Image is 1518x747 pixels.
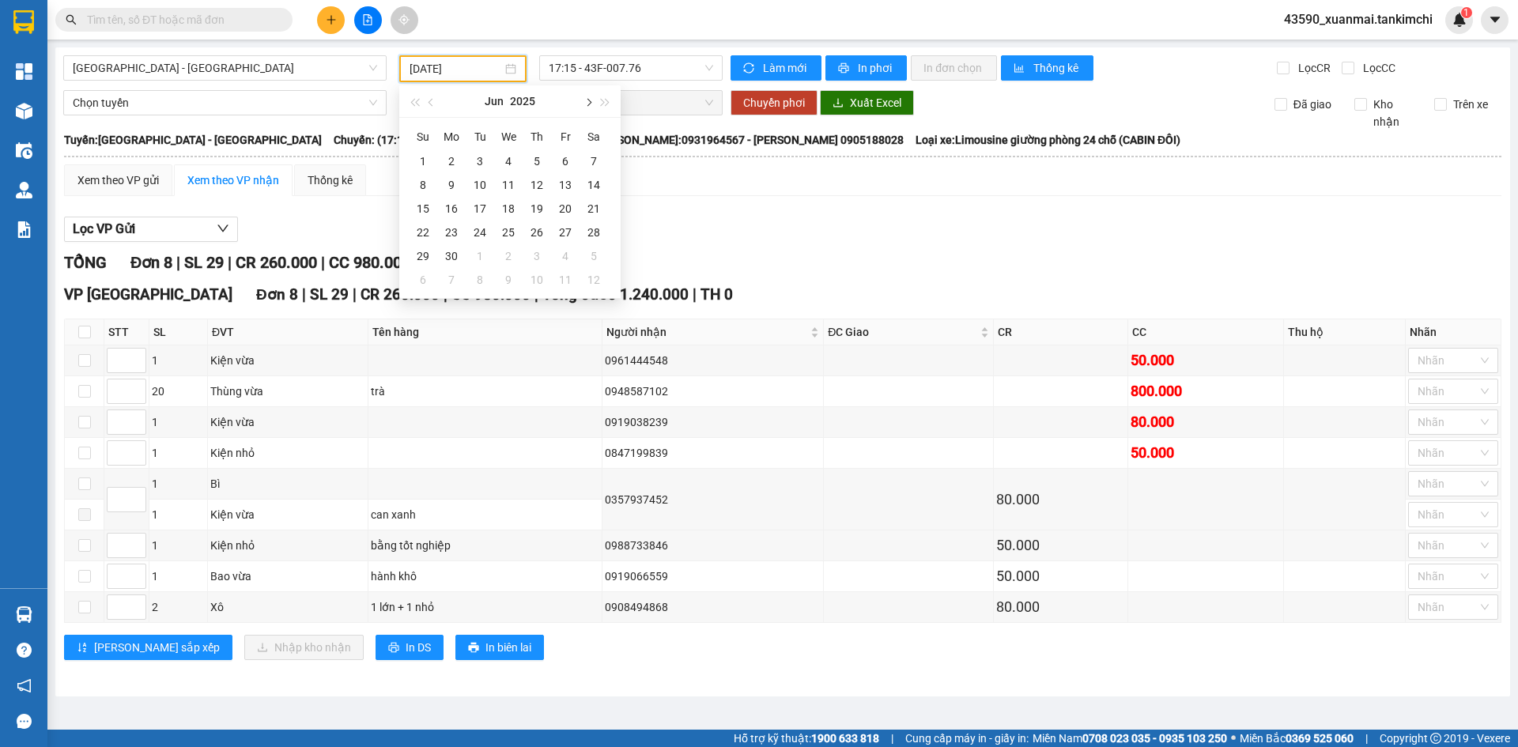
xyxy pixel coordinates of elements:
span: Đơn 8 [256,285,298,304]
div: 6 [556,152,575,171]
input: 06/05/2025 [410,60,502,77]
span: | [353,285,357,304]
div: 24 [470,223,489,242]
td: 2025-07-04 [551,244,580,268]
div: 20 [556,199,575,218]
td: 2025-06-09 [437,173,466,197]
div: 2 [499,247,518,266]
span: ĐC Giao [828,323,976,341]
img: warehouse-icon [16,142,32,159]
td: 2025-06-27 [551,221,580,244]
div: 1 [152,537,205,554]
div: 5 [584,247,603,266]
span: plus [326,14,337,25]
img: warehouse-icon [16,606,32,623]
td: 2025-07-05 [580,244,608,268]
div: 21 [584,199,603,218]
span: Tổng cước 1.240.000 [542,285,689,304]
div: 1 [152,475,205,492]
span: TH 0 [700,285,733,304]
th: ĐVT [208,319,368,345]
div: 80.000 [1131,411,1282,433]
div: 2 [442,152,461,171]
div: 0357937452 [605,491,821,508]
div: Xô [210,598,365,616]
div: 13 [556,175,575,194]
button: Jun [485,85,504,117]
td: 2025-06-20 [551,197,580,221]
div: Nhãn [1410,323,1497,341]
div: 10 [527,270,546,289]
div: Xem theo VP gửi [77,172,159,189]
td: 2025-06-10 [466,173,494,197]
span: Tài xế: [PERSON_NAME]:0931964567 - [PERSON_NAME] 0905188028 [561,131,904,149]
span: bar-chart [1014,62,1027,75]
th: Thu hộ [1284,319,1406,345]
div: 14 [584,175,603,194]
th: STT [104,319,149,345]
td: 2025-06-05 [523,149,551,173]
td: 2025-06-18 [494,197,523,221]
div: 30 [442,247,461,266]
button: bar-chartThống kê [1001,55,1093,81]
th: Tu [466,124,494,149]
div: 3 [470,152,489,171]
div: 22 [413,223,432,242]
span: | [176,253,180,272]
span: In biên lai [485,639,531,656]
div: bằng tốt nghiệp [371,537,599,554]
td: 2025-07-10 [523,268,551,292]
div: 1 [152,444,205,462]
td: 2025-06-25 [494,221,523,244]
span: printer [388,642,399,655]
strong: 0369 525 060 [1286,732,1354,745]
div: 0847199839 [605,444,821,462]
div: 15 [413,199,432,218]
strong: 1900 633 818 [811,732,879,745]
span: Lọc CC [1357,59,1398,77]
div: 27 [556,223,575,242]
span: | [1365,730,1368,747]
span: Kho nhận [1367,96,1422,130]
span: CR 260.000 [236,253,317,272]
span: search [66,14,77,25]
div: 17 [470,199,489,218]
span: VP [GEOGRAPHIC_DATA] [64,285,232,304]
span: sort-ascending [77,642,88,655]
button: 2025 [510,85,535,117]
span: file-add [362,14,373,25]
div: Kiện vừa [210,506,365,523]
span: Đà Nẵng - Đà Lạt [73,56,377,80]
td: 2025-06-02 [437,149,466,173]
div: 0919066559 [605,568,821,585]
span: Lọc CR [1292,59,1333,77]
div: 1 [152,506,205,523]
button: printerIn phơi [825,55,907,81]
span: 43590_xuanmai.tankimchi [1271,9,1445,29]
div: 8 [413,175,432,194]
span: message [17,714,32,729]
span: Đơn 8 [130,253,172,272]
div: 19 [527,199,546,218]
span: download [833,97,844,110]
span: | [228,253,232,272]
td: 2025-06-22 [409,221,437,244]
span: CC 980.000 [329,253,410,272]
td: 2025-07-02 [494,244,523,268]
span: Chọn tuyến [73,91,377,115]
td: 2025-07-01 [466,244,494,268]
span: printer [468,642,479,655]
span: printer [838,62,852,75]
button: plus [317,6,345,34]
span: Miền Nam [1033,730,1227,747]
th: SL [149,319,208,345]
div: 7 [584,152,603,171]
td: 2025-06-04 [494,149,523,173]
div: 20 [152,383,205,400]
td: 2025-07-07 [437,268,466,292]
th: Tên hàng [368,319,602,345]
button: file-add [354,6,382,34]
img: warehouse-icon [16,182,32,198]
button: sort-ascending[PERSON_NAME] sắp xếp [64,635,232,660]
td: 2025-06-29 [409,244,437,268]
